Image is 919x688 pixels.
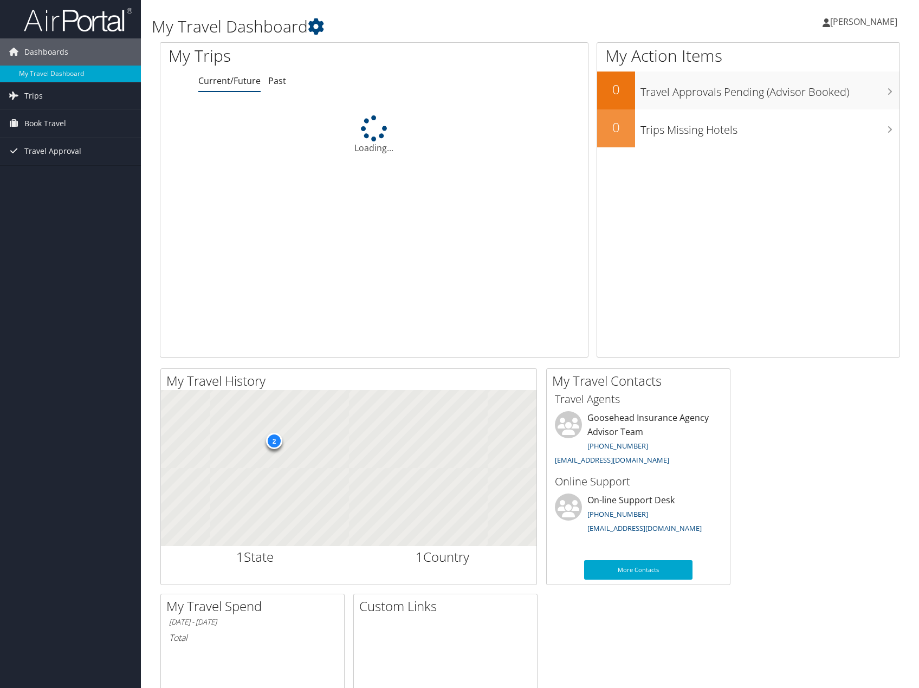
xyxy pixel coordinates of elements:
h1: My Action Items [597,44,899,67]
h1: My Trips [169,44,402,67]
a: More Contacts [584,560,693,580]
h6: [DATE] - [DATE] [169,617,336,627]
h2: State [169,548,341,566]
h3: Travel Agents [555,392,722,407]
a: Past [268,75,286,87]
div: 2 [266,433,282,449]
h1: My Travel Dashboard [152,15,656,38]
a: 0Trips Missing Hotels [597,109,899,147]
a: [PERSON_NAME] [823,5,908,38]
span: Dashboards [24,38,68,66]
h2: 0 [597,118,635,137]
a: 0Travel Approvals Pending (Advisor Booked) [597,72,899,109]
h3: Trips Missing Hotels [640,117,899,138]
img: airportal-logo.png [24,7,132,33]
li: On-line Support Desk [549,494,727,538]
h3: Online Support [555,474,722,489]
h2: My Travel Spend [166,597,344,615]
a: Current/Future [198,75,261,87]
h2: 0 [597,80,635,99]
h3: Travel Approvals Pending (Advisor Booked) [640,79,899,100]
span: [PERSON_NAME] [830,16,897,28]
div: Loading... [160,115,588,154]
span: 1 [416,548,423,566]
span: Book Travel [24,110,66,137]
h6: Total [169,632,336,644]
span: Travel Approval [24,138,81,165]
span: Trips [24,82,43,109]
a: [PHONE_NUMBER] [587,441,648,451]
h2: My Travel Contacts [552,372,730,390]
a: [PHONE_NUMBER] [587,509,648,519]
li: Goosehead Insurance Agency Advisor Team [549,411,727,469]
a: [EMAIL_ADDRESS][DOMAIN_NAME] [587,523,702,533]
h2: My Travel History [166,372,536,390]
h2: Custom Links [359,597,537,615]
h2: Country [357,548,529,566]
a: [EMAIL_ADDRESS][DOMAIN_NAME] [555,455,669,465]
span: 1 [236,548,244,566]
